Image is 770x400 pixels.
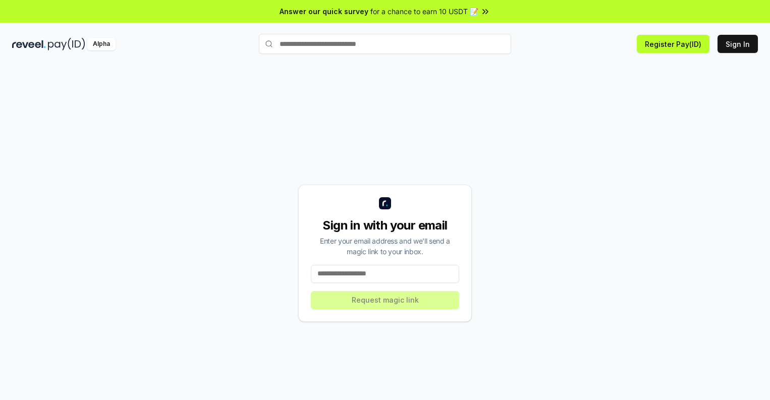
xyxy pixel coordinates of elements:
span: for a chance to earn 10 USDT 📝 [370,6,478,17]
div: Sign in with your email [311,217,459,234]
div: Alpha [87,38,116,50]
img: logo_small [379,197,391,209]
button: Sign In [718,35,758,53]
button: Register Pay(ID) [637,35,709,53]
span: Answer our quick survey [280,6,368,17]
img: reveel_dark [12,38,46,50]
img: pay_id [48,38,85,50]
div: Enter your email address and we’ll send a magic link to your inbox. [311,236,459,257]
